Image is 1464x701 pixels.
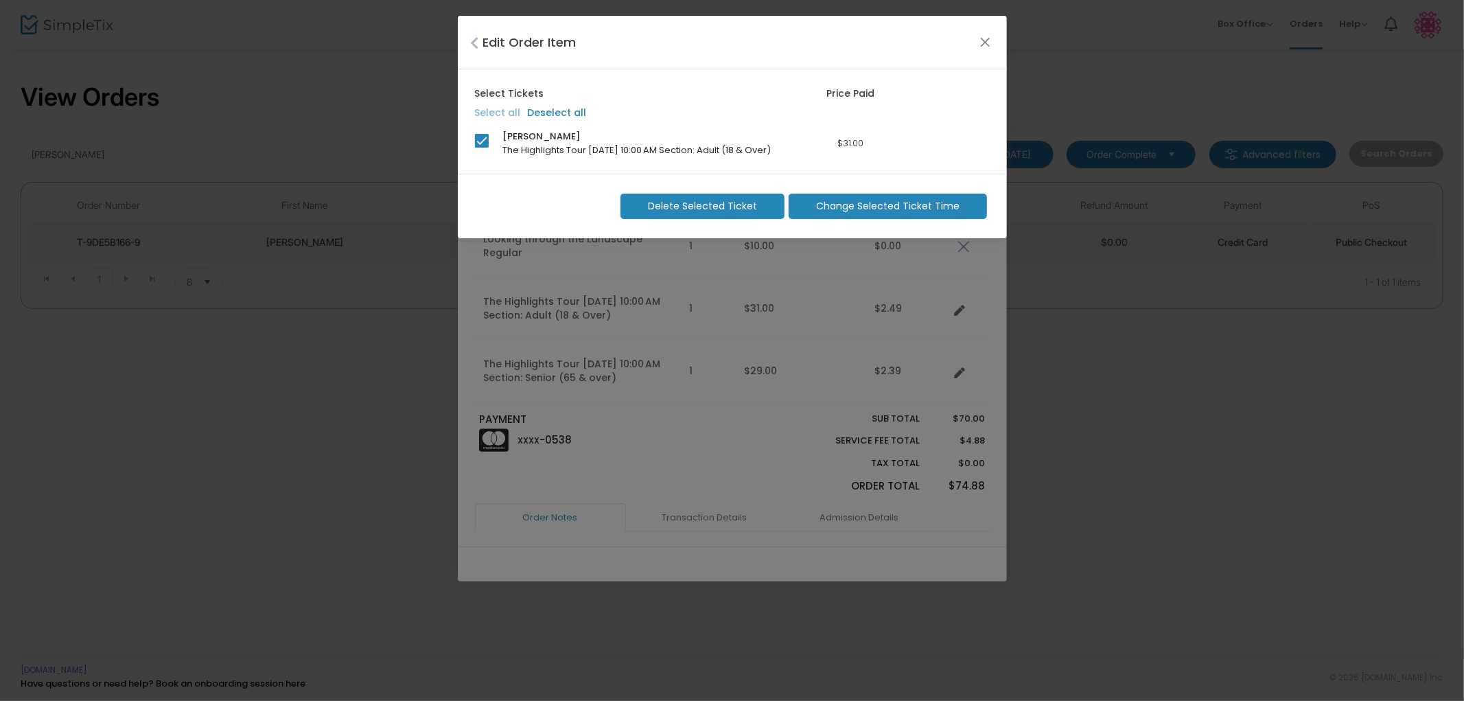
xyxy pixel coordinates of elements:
span: Delete Selected Ticket [648,199,757,214]
label: Price Paid [826,87,874,101]
label: Select all [475,106,521,120]
i: Close [471,36,479,50]
h4: Edit Order Item [483,33,577,51]
button: Close [976,33,994,51]
span: [PERSON_NAME] [502,130,580,143]
span: The Highlights Tour [DATE] 10:00 AM Section: Adult (18 & Over) [502,143,771,157]
label: Select Tickets [475,87,544,101]
div: $31.00 [809,137,893,150]
span: Change Selected Ticket Time [816,199,960,214]
label: Deselect all [528,106,587,120]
